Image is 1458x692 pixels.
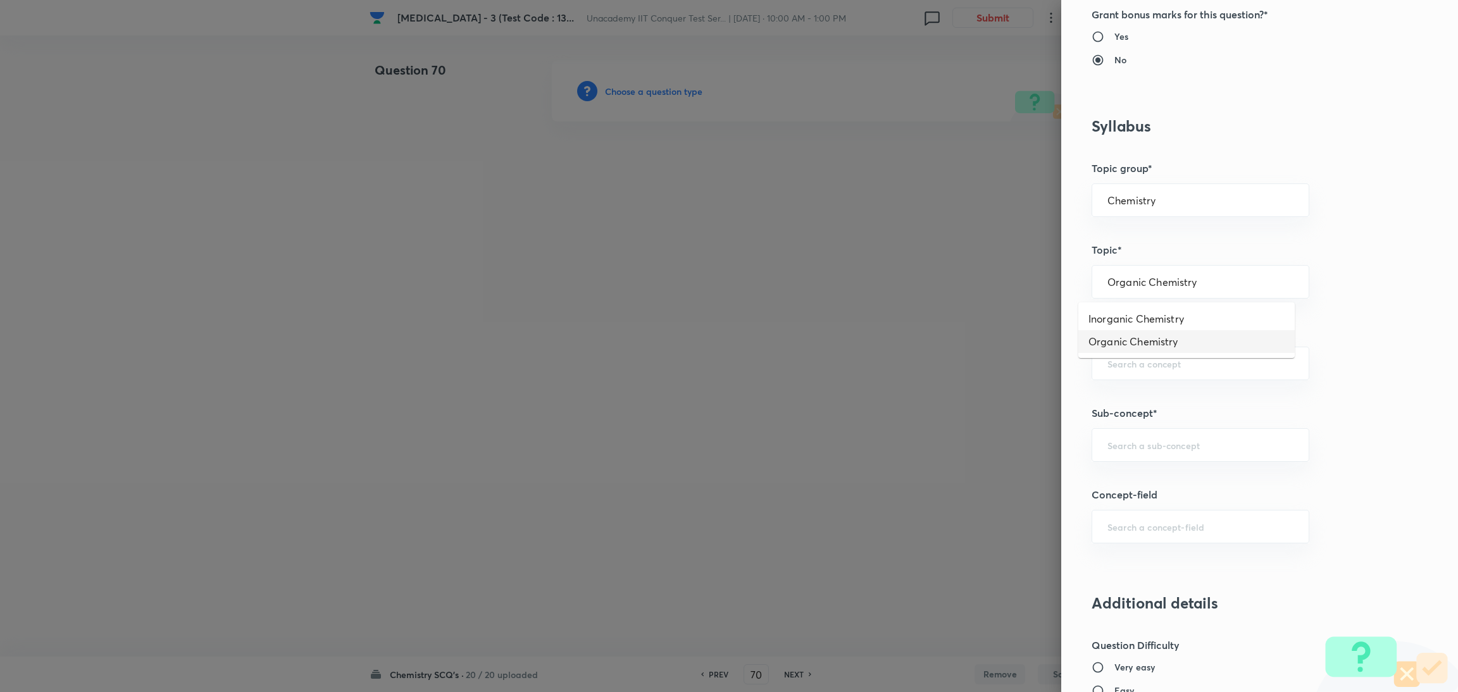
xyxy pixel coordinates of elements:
h3: Syllabus [1092,117,1385,135]
li: Organic Chemistry [1078,330,1295,353]
h5: Question Difficulty [1092,638,1385,653]
h5: Sub-concept* [1092,405,1385,421]
h6: Very easy [1114,660,1155,674]
button: Close [1302,281,1304,283]
h5: Topic group* [1092,161,1385,176]
button: Open [1302,444,1304,447]
input: Search a concept-field [1107,521,1293,533]
input: Select a topic group [1107,194,1293,206]
li: Inorganic Chemistry [1078,307,1295,330]
h5: Concept-field [1092,487,1385,502]
input: Search a concept [1107,357,1293,369]
h5: Topic* [1092,242,1385,257]
h6: No [1114,53,1126,66]
input: Search a sub-concept [1107,439,1293,451]
button: Open [1302,526,1304,528]
input: Search a topic [1107,276,1293,288]
h3: Additional details [1092,594,1385,612]
h6: Yes [1114,30,1128,43]
button: Open [1302,199,1304,202]
h5: Grant bonus marks for this question?* [1092,7,1385,22]
button: Open [1302,362,1304,365]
